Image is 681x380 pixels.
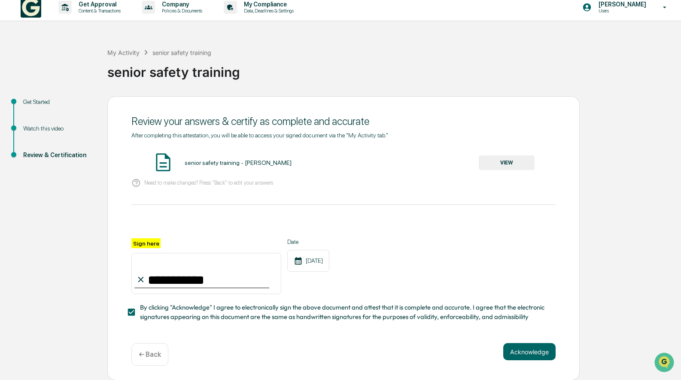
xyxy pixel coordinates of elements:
span: Pylon [85,146,104,152]
input: Clear [22,39,142,48]
img: Document Icon [152,152,174,173]
p: Content & Transactions [72,8,125,14]
label: Sign here [131,238,161,248]
div: Get Started [23,97,94,106]
p: Need to make changes? Press "Back" to edit your answers [144,179,273,186]
div: We're available if you need us! [29,74,109,81]
span: Attestations [71,108,106,117]
img: 1746055101610-c473b297-6a78-478c-a979-82029cc54cd1 [9,66,24,81]
p: Company [155,1,207,8]
div: 🖐️ [9,109,15,116]
div: senior safety training - [PERSON_NAME] [185,159,292,166]
div: Review your answers & certify as complete and accurate [131,115,556,128]
iframe: Open customer support [654,352,677,375]
div: Review & Certification [23,151,94,160]
span: Data Lookup [17,125,54,133]
p: How can we help? [9,18,156,32]
a: Powered byPylon [61,145,104,152]
button: Start new chat [146,68,156,79]
p: [PERSON_NAME] [592,1,651,8]
div: senior safety training [152,49,211,56]
span: Preclearance [17,108,55,117]
div: Watch this video [23,124,94,133]
div: 🔎 [9,125,15,132]
a: 🔎Data Lookup [5,121,58,137]
button: VIEW [479,155,535,170]
div: 🗄️ [62,109,69,116]
div: [DATE] [287,250,329,272]
p: Users [592,8,651,14]
span: After completing this attestation, you will be able to access your signed document via the "My Ac... [131,132,388,139]
button: Acknowledge [503,343,556,360]
p: Data, Deadlines & Settings [237,8,298,14]
p: My Compliance [237,1,298,8]
p: ← Back [139,350,161,359]
p: Policies & Documents [155,8,207,14]
div: senior safety training [107,58,677,80]
span: By clicking "Acknowledge" I agree to electronically sign the above document and attest that it is... [140,303,549,322]
div: My Activity [107,49,140,56]
a: 🖐️Preclearance [5,105,59,120]
a: 🗄️Attestations [59,105,110,120]
label: Date [287,238,329,245]
div: Start new chat [29,66,141,74]
p: Get Approval [72,1,125,8]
